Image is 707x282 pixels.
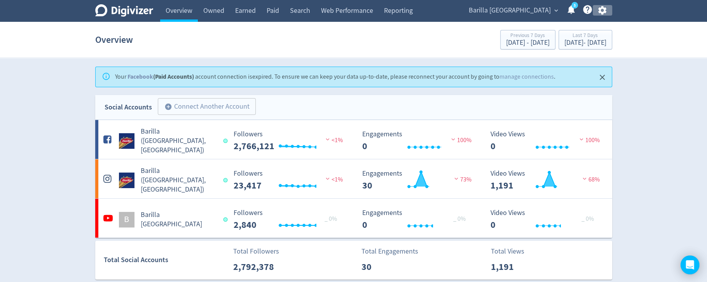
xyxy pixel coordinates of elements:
[127,72,153,81] a: Facebook
[491,260,536,274] p: 1,191
[230,209,346,230] svg: Followers ---
[506,33,550,39] div: Previous 7 Days
[564,33,606,39] div: Last 7 Days
[233,260,278,274] p: 2,792,378
[223,139,230,143] span: Data last synced: 28 Sep 2025, 10:01pm (AEST)
[581,176,600,183] span: 68%
[233,246,279,257] p: Total Followers
[487,209,603,230] svg: Video Views 0
[469,4,551,17] span: Barilla [GEOGRAPHIC_DATA]
[119,212,134,227] div: B
[559,30,612,49] button: Last 7 Days[DATE]- [DATE]
[578,136,585,142] img: negative-performance.svg
[449,136,471,144] span: 100%
[119,133,134,149] img: Barilla (AU, NZ) undefined
[564,39,606,46] div: [DATE] - [DATE]
[452,176,460,182] img: negative-performance.svg
[324,176,332,182] img: negative-performance.svg
[452,176,471,183] span: 73%
[466,4,560,17] button: Barilla [GEOGRAPHIC_DATA]
[361,260,406,274] p: 30
[158,98,256,115] button: Connect Another Account
[578,136,600,144] span: 100%
[119,173,134,188] img: Barilla (AU, NZ) undefined
[581,176,588,182] img: negative-performance.svg
[127,72,194,81] strong: (Paid Accounts)
[553,7,560,14] span: expand_more
[95,199,612,238] a: BBarilla [GEOGRAPHIC_DATA] Followers --- _ 0% Followers 2,840 Engagements 0 Engagements 0 _ 0% Vi...
[141,127,216,155] h5: Barilla ([GEOGRAPHIC_DATA], [GEOGRAPHIC_DATA])
[506,39,550,46] div: [DATE] - [DATE]
[104,254,228,266] div: Total Social Accounts
[681,256,699,274] div: Open Intercom Messenger
[95,159,612,198] a: Barilla (AU, NZ) undefinedBarilla ([GEOGRAPHIC_DATA], [GEOGRAPHIC_DATA]) Followers --- Followers ...
[324,176,343,183] span: <1%
[487,130,603,151] svg: Video Views 0
[487,170,603,190] svg: Video Views 1,191
[573,3,575,8] text: 5
[361,246,418,257] p: Total Engagements
[230,130,346,151] svg: Followers ---
[491,246,536,257] p: Total Views
[325,215,337,223] span: _ 0%
[596,71,609,84] button: Close
[358,170,475,190] svg: Engagements 30
[358,130,475,151] svg: Engagements 0
[324,136,343,144] span: <1%
[324,136,332,142] img: negative-performance.svg
[141,166,216,194] h5: Barilla ([GEOGRAPHIC_DATA], [GEOGRAPHIC_DATA])
[571,2,578,9] a: 5
[152,99,256,115] a: Connect Another Account
[95,27,133,52] h1: Overview
[230,170,346,190] svg: Followers ---
[453,215,466,223] span: _ 0%
[499,73,554,81] a: manage connections
[581,215,594,223] span: _ 0%
[105,102,152,113] div: Social Accounts
[500,30,555,49] button: Previous 7 Days[DATE] - [DATE]
[95,120,612,159] a: Barilla (AU, NZ) undefinedBarilla ([GEOGRAPHIC_DATA], [GEOGRAPHIC_DATA]) Followers --- Followers ...
[223,217,230,222] span: Data last synced: 29 Sep 2025, 10:01am (AEST)
[449,136,457,142] img: negative-performance.svg
[164,103,172,111] span: add_circle
[115,69,555,85] div: Your account connection is expired . To ensure we can keep your data up-to-date, please reconnect...
[141,210,216,229] h5: Barilla [GEOGRAPHIC_DATA]
[223,178,230,182] span: Data last synced: 28 Sep 2025, 10:01pm (AEST)
[358,209,475,230] svg: Engagements 0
